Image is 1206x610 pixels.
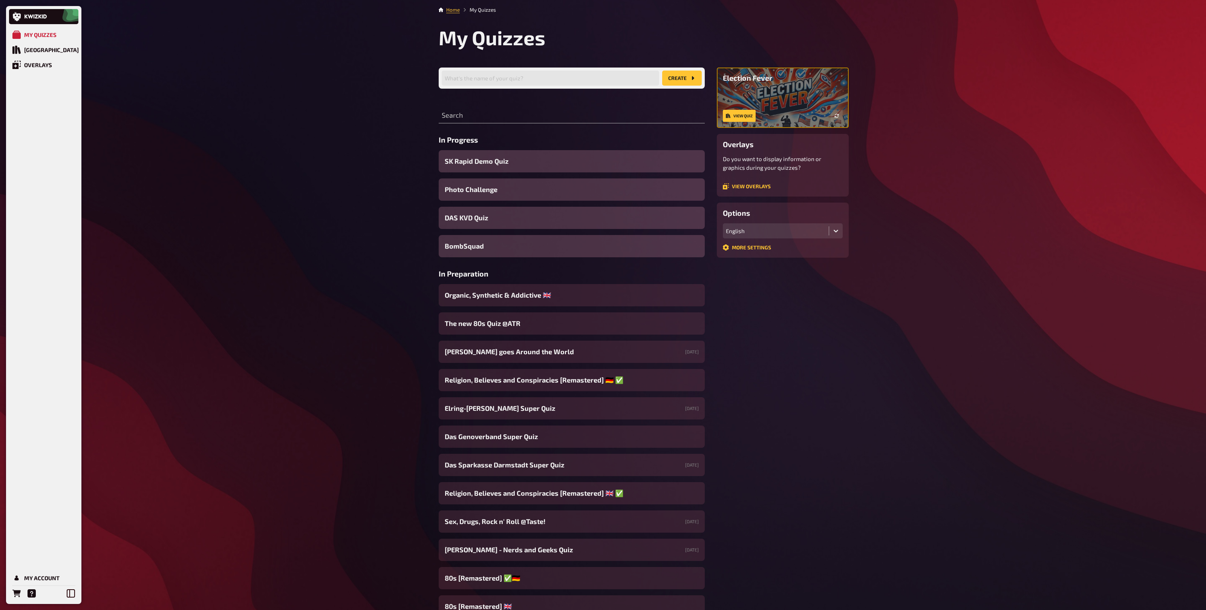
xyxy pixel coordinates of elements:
[723,74,843,82] h3: Election Fever
[723,155,843,172] p: Do you want to display information or graphics during your quizzes?
[439,397,705,419] a: Elring-[PERSON_NAME] Super Quiz[DATE]
[445,516,545,527] span: Sex, Drugs, Rock n' Roll @Taste!
[439,426,705,448] a: Das Genoverband Super Quiz
[9,57,78,72] a: Overlays
[442,71,659,86] input: What's the name of your quiz?
[445,241,484,251] span: BombSquad
[445,156,508,166] span: SK Rapid Demo Quiz
[439,341,705,363] a: [PERSON_NAME] goes Around the World[DATE]
[445,375,623,385] span: Religion, Believes and Conspiracies [Remastered] ​🇩🇪 ​✅
[723,110,756,122] a: View quiz
[685,349,699,355] small: [DATE]
[439,312,705,335] a: The new 80s Quiz @ATR
[685,547,699,553] small: [DATE]
[439,135,705,144] h3: In Progress
[439,235,705,257] a: BombSquad
[439,108,705,123] input: Search
[723,209,843,217] h3: Options
[726,227,826,234] div: English
[24,61,52,68] div: Overlays
[445,347,574,357] span: [PERSON_NAME] goes Around the World
[439,369,705,391] a: Religion, Believes and Conspiracies [Remastered] ​🇩🇪 ​✅
[24,575,60,581] div: My Account
[445,460,564,470] span: Das Sparkasse Darmstadt Super Quiz
[439,178,705,201] a: Photo Challenge
[446,7,460,13] a: Home
[445,432,538,442] span: Das Genoverband Super Quiz
[9,586,24,601] a: Orders
[439,482,705,504] a: Religion, Believes and Conspiracies [Remastered] ​🇬🇧 ​✅
[723,140,843,149] h3: Overlays
[685,405,699,412] small: [DATE]
[439,454,705,476] a: Das Sparkasse Darmstadt Super Quiz[DATE]
[9,27,78,42] a: My Quizzes
[9,570,78,585] a: My Account
[439,567,705,589] a: 80s [Remastered] ​✅​🇩🇪
[445,213,488,223] span: DAS KVD Quiz
[24,586,39,601] a: Help
[445,488,623,498] span: Religion, Believes and Conspiracies [Remastered] ​🇬🇧 ​✅
[685,518,699,525] small: [DATE]
[439,510,705,533] a: Sex, Drugs, Rock n' Roll @Taste![DATE]
[439,284,705,306] a: Organic, Synthetic & Addictive ​🇬🇧 ​
[439,26,849,49] h1: My Quizzes
[445,290,552,300] span: Organic, Synthetic & Addictive ​🇬🇧 ​
[460,6,496,14] li: My Quizzes
[24,31,57,38] div: My Quizzes
[439,207,705,229] a: DAS KVD Quiz
[439,150,705,172] a: SK Rapid Demo Quiz
[662,71,702,86] button: create
[445,184,497,195] span: Photo Challenge
[445,545,573,555] span: [PERSON_NAME] - Nerds and Geeks Quiz
[723,244,771,250] a: More settings
[445,573,520,583] span: 80s [Remastered] ​✅​🇩🇪
[439,269,705,278] h3: In Preparation
[685,462,699,468] small: [DATE]
[439,539,705,561] a: [PERSON_NAME] - Nerds and Geeks Quiz[DATE]
[446,6,460,14] li: Home
[24,46,79,53] div: [GEOGRAPHIC_DATA]
[445,403,555,413] span: Elring-[PERSON_NAME] Super Quiz
[445,318,520,329] span: The new 80s Quiz @ATR
[9,42,78,57] a: Quiz Library
[723,183,771,189] a: View overlays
